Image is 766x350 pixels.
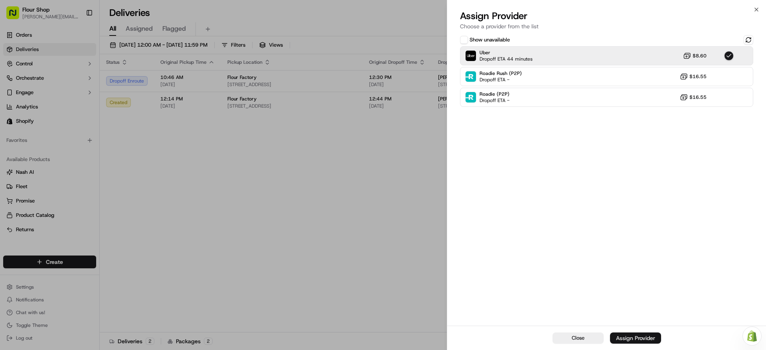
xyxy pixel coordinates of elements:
img: Regen Pajulas [8,116,21,129]
button: $8.60 [683,52,707,60]
img: 1736555255976-a54dd68f-1ca7-489b-9aae-adbdc363a1c4 [16,146,22,152]
button: Assign Provider [610,332,661,344]
span: Regen Pajulas [25,124,58,130]
button: See all [124,102,145,112]
label: Show unavailable [470,36,510,43]
span: $8.60 [693,53,707,59]
p: Choose a provider from the list [460,22,753,30]
span: Knowledge Base [16,178,61,186]
img: Dianne Alexi Soriano [8,138,21,150]
img: Roadie (P2P) [466,92,476,102]
button: Start new chat [136,79,145,88]
div: 📗 [8,179,14,185]
span: API Documentation [75,178,128,186]
div: Assign Provider [616,334,655,342]
a: 📗Knowledge Base [5,175,64,189]
span: Close [572,334,584,342]
img: 9188753566659_6852d8bf1fb38e338040_72.png [17,76,31,90]
span: Roadie Rush (P2P) [480,70,522,77]
span: • [60,124,63,130]
span: Uber [480,49,533,56]
span: $16.55 [689,94,707,100]
span: $16.55 [689,73,707,80]
div: Start new chat [36,76,131,84]
input: Got a question? Start typing here... [21,51,144,60]
span: Dropoff ETA - [480,97,509,104]
div: Past conversations [8,104,53,110]
div: 💻 [67,179,74,185]
div: We're available if you need us! [36,84,110,90]
span: Roadie (P2P) [480,91,509,97]
img: Roadie Rush (P2P) [466,71,476,82]
h2: Assign Provider [460,10,753,22]
button: Close [553,332,604,344]
span: Pylon [79,198,97,204]
p: Welcome 👋 [8,32,145,45]
button: $16.55 [680,93,707,101]
span: Dropoff ETA 44 minutes [480,56,533,62]
a: Powered byPylon [56,197,97,204]
img: Uber [466,51,476,61]
img: 1736555255976-a54dd68f-1ca7-489b-9aae-adbdc363a1c4 [8,76,22,90]
a: 💻API Documentation [64,175,131,189]
span: • [107,145,110,151]
img: Nash [8,8,24,24]
img: 1736555255976-a54dd68f-1ca7-489b-9aae-adbdc363a1c4 [16,124,22,130]
span: [PERSON_NAME] [PERSON_NAME] [25,145,106,151]
span: [DATE] [64,124,81,130]
button: $16.55 [680,73,707,81]
span: [DATE] [112,145,128,151]
span: Dropoff ETA - [480,77,522,83]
